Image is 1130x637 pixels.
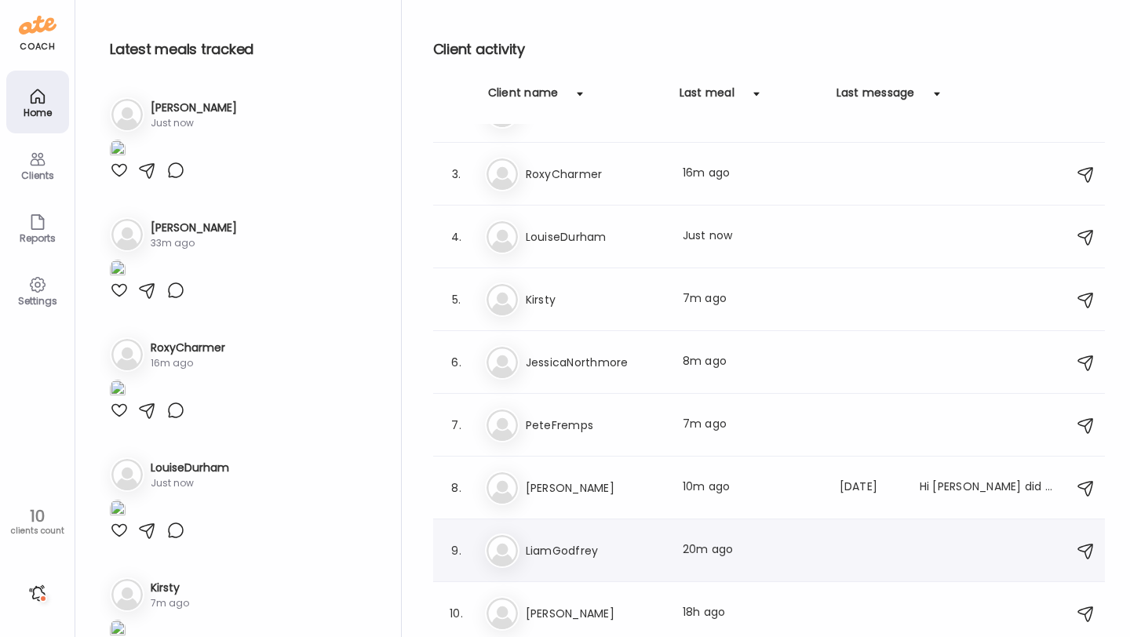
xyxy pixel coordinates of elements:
h3: JessicaNorthmore [526,353,664,372]
img: bg-avatar-default.svg [487,284,518,315]
img: images%2FvpbmLMGCmDVsOUR63jGeboT893F3%2FWKvceom18LP7z8cXZxxo%2F3wBHIKMAR3On8UwlK7Vr_1080 [110,500,126,521]
img: bg-avatar-default.svg [487,535,518,566]
div: Last message [837,85,915,110]
div: Client name [488,85,559,110]
div: 7m ago [683,290,821,309]
div: 10m ago [683,479,821,497]
img: bg-avatar-default.svg [111,99,143,130]
h3: RoxyCharmer [526,165,664,184]
div: 16m ago [151,356,225,370]
div: 5. [447,290,466,309]
img: images%2FRLcSfFjiTGcBNJ4LmZaqtZDgsf33%2FynW7XZYXARbPEVI4blIW%2FR2cLQwey9DEd06VGV6sC_1080 [110,380,126,401]
h3: Kirsty [526,290,664,309]
div: coach [20,40,55,53]
h3: [PERSON_NAME] [526,479,664,497]
h3: LouiseDurham [526,227,664,246]
h3: LiamGodfrey [526,541,664,560]
img: bg-avatar-default.svg [111,339,143,370]
img: bg-avatar-default.svg [487,221,518,253]
h2: Client activity [433,38,1105,61]
div: 7m ago [151,596,189,610]
img: ate [19,13,56,38]
div: Just now [151,116,237,130]
div: 4. [447,227,466,246]
div: 6. [447,353,466,372]
h3: [PERSON_NAME] [526,604,664,623]
img: images%2FImUBvKpfSWVQtcYrOixiRFFTEEs1%2FyF2AjxVtCPiPcfO7GKf6%2Fnvz2vteF3AwcHBrisUi9_1080 [110,260,126,281]
img: bg-avatar-default.svg [111,579,143,610]
div: 8m ago [683,353,821,372]
div: 20m ago [683,541,821,560]
img: bg-avatar-default.svg [487,158,518,190]
div: Just now [151,476,229,490]
div: 16m ago [683,165,821,184]
h3: LouiseDurham [151,460,229,476]
h2: Latest meals tracked [110,38,376,61]
h3: [PERSON_NAME] [151,100,237,116]
div: 7m ago [683,416,821,435]
div: Clients [9,170,66,180]
div: 8. [447,479,466,497]
img: bg-avatar-default.svg [111,459,143,490]
img: bg-avatar-default.svg [111,219,143,250]
div: Settings [9,296,66,306]
img: bg-avatar-default.svg [487,598,518,629]
img: bg-avatar-default.svg [487,472,518,504]
div: 10. [447,604,466,623]
div: Just now [683,227,821,246]
div: 7. [447,416,466,435]
div: 9. [447,541,466,560]
h3: [PERSON_NAME] [151,220,237,236]
div: Home [9,107,66,118]
img: bg-avatar-default.svg [487,409,518,441]
img: images%2Fx2mjt0MkUFaPO2EjM5VOthJZYch1%2FIOz8oonQMV55g8hmARmd%2FuJUWcumxcTBUThUml9HP_1080 [110,140,126,161]
div: 3. [447,165,466,184]
div: Last meal [680,85,734,110]
h3: RoxyCharmer [151,340,225,356]
div: 33m ago [151,236,237,250]
div: 10 [5,507,69,526]
img: bg-avatar-default.svg [487,347,518,378]
div: Hi [PERSON_NAME] did you get the photos pal [920,479,1058,497]
h3: Kirsty [151,580,189,596]
div: clients count [5,526,69,537]
div: [DATE] [840,479,901,497]
div: Reports [9,233,66,243]
div: 18h ago [683,604,821,623]
h3: PeteFremps [526,416,664,435]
